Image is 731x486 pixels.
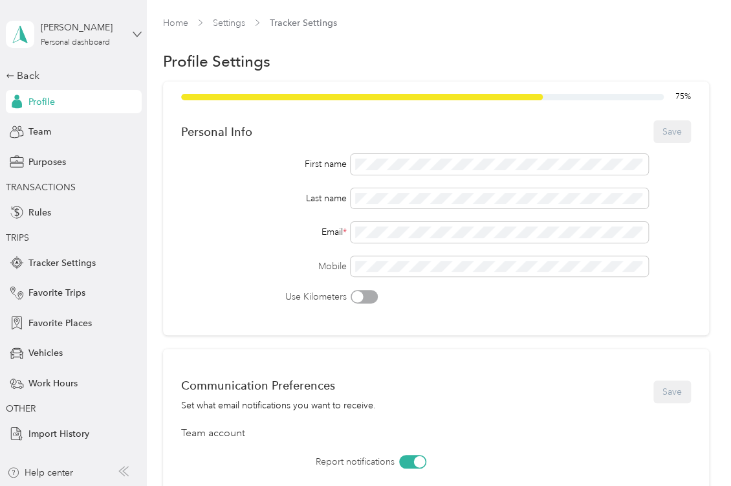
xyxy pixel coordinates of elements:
[28,346,63,360] span: Vehicles
[6,68,135,83] div: Back
[181,260,347,273] label: Mobile
[659,414,731,486] iframe: Everlance-gr Chat Button Frame
[270,16,337,30] span: Tracker Settings
[181,225,347,239] div: Email
[181,426,691,441] div: Team account
[28,427,89,441] span: Import History
[28,95,55,109] span: Profile
[181,157,347,171] div: First name
[28,286,85,300] span: Favorite Trips
[41,39,110,47] div: Personal dashboard
[181,290,347,304] label: Use Kilometers
[28,125,51,138] span: Team
[163,54,270,68] h1: Profile Settings
[28,377,78,390] span: Work Hours
[181,379,376,392] div: Communication Preferences
[7,466,73,480] button: Help center
[675,91,691,103] span: 75 %
[181,192,347,205] div: Last name
[181,399,376,412] div: Set what email notifications you want to receive.
[6,182,76,193] span: TRANSACTIONS
[41,21,122,34] div: [PERSON_NAME]
[6,403,36,414] span: OTHER
[181,125,252,138] div: Personal Info
[28,155,66,169] span: Purposes
[254,455,395,469] label: Report notifications
[6,232,29,243] span: TRIPS
[213,17,245,28] a: Settings
[163,17,188,28] a: Home
[28,316,92,330] span: Favorite Places
[28,206,51,219] span: Rules
[28,256,96,270] span: Tracker Settings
